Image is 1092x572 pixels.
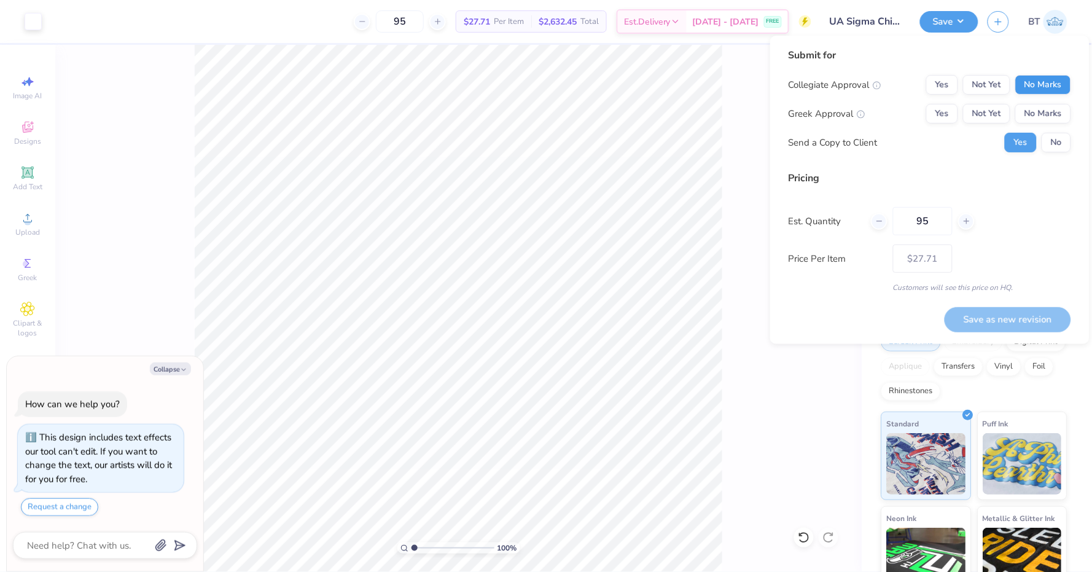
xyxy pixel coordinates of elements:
[789,282,1071,293] div: Customers will see this price on HQ.
[497,543,517,554] span: 100 %
[1042,133,1071,152] button: No
[789,136,878,150] div: Send a Copy to Client
[25,398,120,410] div: How can we help you?
[376,10,424,33] input: – –
[766,17,779,26] span: FREE
[21,498,98,516] button: Request a change
[881,358,930,376] div: Applique
[13,182,42,192] span: Add Text
[887,433,966,495] img: Standard
[789,78,881,92] div: Collegiate Approval
[1029,15,1040,29] span: BT
[464,15,490,28] span: $27.71
[887,417,919,430] span: Standard
[881,382,941,401] div: Rhinestones
[580,15,599,28] span: Total
[893,207,953,235] input: – –
[6,318,49,338] span: Clipart & logos
[963,104,1010,123] button: Not Yet
[789,107,865,121] div: Greek Approval
[987,358,1021,376] div: Vinyl
[926,104,958,123] button: Yes
[14,136,41,146] span: Designs
[494,15,524,28] span: Per Item
[934,358,983,376] div: Transfers
[150,362,191,375] button: Collapse
[1015,104,1071,123] button: No Marks
[539,15,577,28] span: $2,632.45
[14,91,42,101] span: Image AI
[1043,10,1067,34] img: Brooke Townsend
[1005,133,1037,152] button: Yes
[624,15,671,28] span: Est. Delivery
[963,75,1010,95] button: Not Yet
[926,75,958,95] button: Yes
[983,512,1056,525] span: Metallic & Glitter Ink
[789,48,1071,63] div: Submit for
[25,431,172,485] div: This design includes text effects our tool can't edit. If you want to change the text, our artist...
[983,417,1009,430] span: Puff Ink
[983,433,1063,495] img: Puff Ink
[789,214,862,229] label: Est. Quantity
[887,512,917,525] span: Neon Ink
[693,15,759,28] span: [DATE] - [DATE]
[1029,10,1067,34] a: BT
[18,273,37,283] span: Greek
[1025,358,1054,376] div: Foil
[821,9,911,34] input: Untitled Design
[15,227,40,237] span: Upload
[1015,75,1071,95] button: No Marks
[920,11,978,33] button: Save
[789,252,884,266] label: Price Per Item
[789,171,1071,186] div: Pricing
